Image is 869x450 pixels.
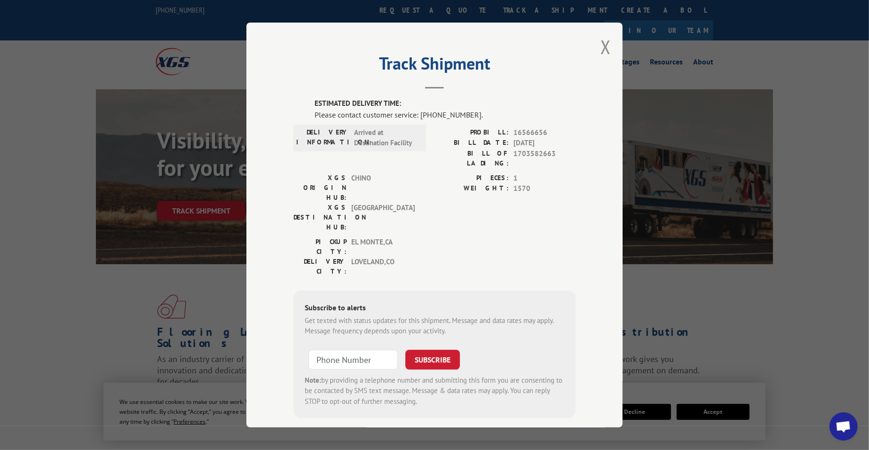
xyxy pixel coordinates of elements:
span: CHINO [351,173,415,202]
span: 1 [513,173,576,183]
label: BILL DATE: [434,138,509,149]
label: PICKUP CITY: [293,237,347,256]
span: [DATE] [513,138,576,149]
label: WEIGHT: [434,183,509,194]
div: Open chat [829,412,858,441]
label: XGS ORIGIN HUB: [293,173,347,202]
input: Phone Number [308,349,398,369]
label: PIECES: [434,173,509,183]
button: SUBSCRIBE [405,349,460,369]
button: Close modal [600,34,611,59]
span: 1570 [513,183,576,194]
div: Subscribe to alerts [305,301,564,315]
label: BILL OF LADING: [434,148,509,168]
span: EL MONTE , CA [351,237,415,256]
span: LOVELAND , CO [351,256,415,276]
strong: Note: [305,375,321,384]
div: Get texted with status updates for this shipment. Message and data rates may apply. Message frequ... [305,315,564,336]
label: ESTIMATED DELIVERY TIME: [315,98,576,109]
label: DELIVERY CITY: [293,256,347,276]
h2: Track Shipment [293,57,576,75]
span: [GEOGRAPHIC_DATA] [351,202,415,232]
label: XGS DESTINATION HUB: [293,202,347,232]
div: by providing a telephone number and submitting this form you are consenting to be contacted by SM... [305,375,564,407]
div: Please contact customer service: [PHONE_NUMBER]. [315,109,576,120]
span: 1703582663 [513,148,576,168]
span: Arrived at Destination Facility [354,127,418,148]
label: DELIVERY INFORMATION: [296,127,349,148]
span: 16566656 [513,127,576,138]
label: PROBILL: [434,127,509,138]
